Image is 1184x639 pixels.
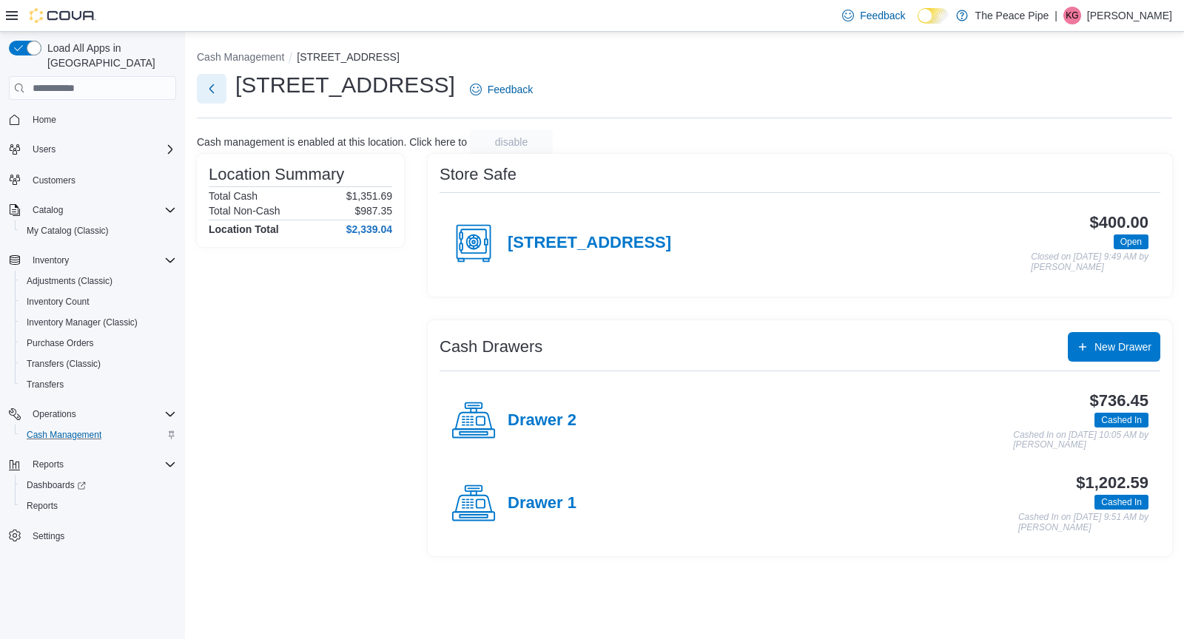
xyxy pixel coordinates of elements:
span: Purchase Orders [27,337,94,349]
span: Cashed In [1101,496,1142,509]
h4: Drawer 1 [508,494,576,513]
button: Transfers [15,374,182,395]
a: Reports [21,497,64,515]
span: My Catalog (Classic) [27,225,109,237]
span: disable [495,135,528,149]
span: Reports [33,459,64,470]
span: New Drawer [1094,339,1151,354]
h3: Cash Drawers [440,338,542,356]
span: Cash Management [21,426,176,444]
span: Customers [33,175,75,186]
h3: $400.00 [1090,214,1148,231]
button: Users [27,141,61,158]
span: Open [1120,235,1142,248]
button: Operations [3,404,182,425]
a: Purchase Orders [21,334,100,352]
button: Inventory Manager (Classic) [15,312,182,333]
button: Purchase Orders [15,333,182,354]
button: Reports [3,454,182,475]
span: My Catalog (Classic) [21,222,176,240]
button: Users [3,139,182,160]
span: Adjustments (Classic) [21,272,176,290]
h3: Store Safe [440,166,517,183]
span: Customers [27,170,176,189]
span: Catalog [33,204,63,216]
button: Inventory [3,250,182,271]
button: Customers [3,169,182,190]
span: Cashed In [1101,413,1142,427]
p: Cash management is enabled at this location. Click here to [197,136,467,148]
span: Load All Apps in [GEOGRAPHIC_DATA] [41,41,176,70]
input: Dark Mode [918,8,949,24]
p: Cashed In on [DATE] 10:05 AM by [PERSON_NAME] [1013,430,1148,450]
h4: $2,339.04 [346,223,392,235]
h1: [STREET_ADDRESS] [235,70,455,100]
span: Home [27,110,176,129]
button: Cash Management [15,425,182,445]
p: Closed on [DATE] 9:49 AM by [PERSON_NAME] [1031,252,1148,272]
nav: An example of EuiBreadcrumbs [197,50,1172,67]
span: Purchase Orders [21,334,176,352]
h6: Total Non-Cash [209,205,280,217]
h6: Total Cash [209,190,258,202]
a: Feedback [464,75,539,104]
a: Feedback [836,1,911,30]
a: Dashboards [15,475,182,496]
a: Settings [27,527,70,545]
img: Cova [30,8,96,23]
span: Settings [33,530,64,542]
button: [STREET_ADDRESS] [297,51,399,63]
button: Catalog [27,201,69,219]
a: Adjustments (Classic) [21,272,118,290]
span: Transfers (Classic) [21,355,176,373]
span: KG [1066,7,1078,24]
span: Inventory Count [21,293,176,311]
a: Cash Management [21,426,107,444]
h4: [STREET_ADDRESS] [508,234,671,253]
button: Catalog [3,200,182,220]
span: Cash Management [27,429,101,441]
h3: $736.45 [1090,392,1148,410]
span: Feedback [488,82,533,97]
button: New Drawer [1068,332,1160,362]
span: Dashboards [27,479,86,491]
span: Cashed In [1094,495,1148,510]
button: My Catalog (Classic) [15,220,182,241]
span: Users [27,141,176,158]
span: Users [33,143,55,155]
span: Inventory [33,254,69,266]
a: Home [27,111,62,129]
button: Operations [27,405,82,423]
span: Operations [33,408,76,420]
span: Inventory [27,251,176,269]
button: Inventory Count [15,291,182,312]
h4: Location Total [209,223,279,235]
span: Reports [21,497,176,515]
span: Home [33,114,56,126]
button: Home [3,109,182,130]
button: disable [470,130,553,154]
span: Transfers [27,379,64,390]
span: Adjustments (Classic) [27,275,112,287]
h4: Drawer 2 [508,411,576,430]
a: Inventory Manager (Classic) [21,314,144,331]
a: Dashboards [21,476,92,494]
span: Reports [27,456,176,473]
button: Inventory [27,251,75,269]
button: Cash Management [197,51,284,63]
button: Reports [27,456,70,473]
span: Cashed In [1094,413,1148,427]
span: Settings [27,527,176,545]
a: Customers [27,172,81,189]
h3: Location Summary [209,166,344,183]
p: $1,351.69 [346,190,392,202]
button: Next [197,74,226,104]
a: Transfers [21,376,70,393]
span: Dashboards [21,476,176,494]
h3: $1,202.59 [1076,474,1148,492]
div: Katie Gordon [1063,7,1081,24]
span: Inventory Manager (Classic) [27,317,138,328]
p: | [1054,7,1057,24]
span: Feedback [860,8,905,23]
a: Inventory Count [21,293,95,311]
